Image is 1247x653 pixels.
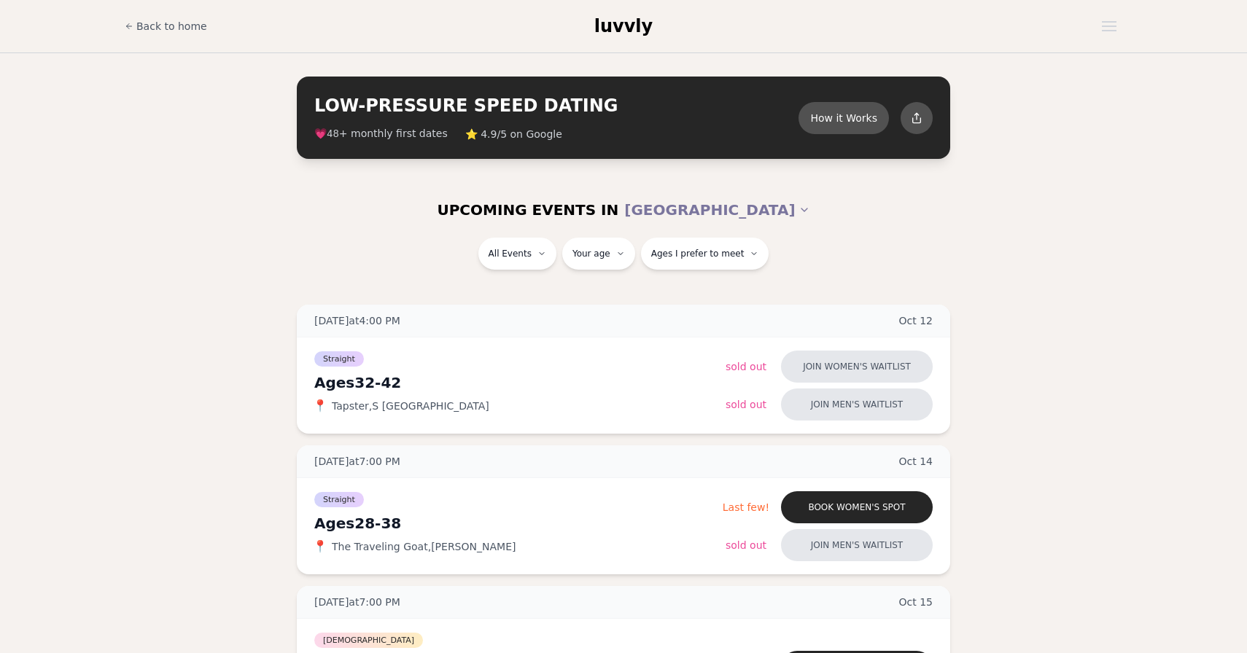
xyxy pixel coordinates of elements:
span: Oct 15 [899,595,933,609]
span: Last few! [723,501,769,513]
a: luvvly [594,15,653,38]
span: luvvly [594,16,653,36]
span: Oct 12 [899,313,933,328]
button: Join men's waitlist [781,529,933,561]
button: Ages I prefer to meet [641,238,769,270]
span: 48 [327,128,339,140]
span: [DATE] at 7:00 PM [314,595,400,609]
span: [DATE] at 7:00 PM [314,454,400,469]
button: Join men's waitlist [781,388,933,421]
span: Straight [314,351,364,367]
button: Open menu [1096,15,1122,37]
span: 📍 [314,400,326,412]
span: Sold Out [726,399,766,410]
button: Book women's spot [781,491,933,523]
button: How it Works [799,102,889,134]
span: [DATE] at 4:00 PM [314,313,400,328]
div: Ages 32-42 [314,372,726,393]
span: Ages I prefer to meet [651,248,745,259]
button: Your age [562,238,635,270]
span: [DEMOGRAPHIC_DATA] [314,633,423,648]
button: All Events [478,238,556,270]
span: Sold Out [726,539,766,551]
h2: LOW-PRESSURE SPEED DATING [314,94,799,117]
span: Straight [314,492,364,507]
span: Your age [572,248,610,259]
div: Ages 28-38 [314,513,723,533]
a: Back to home [125,12,207,41]
span: All Events [489,248,532,259]
span: Sold Out [726,361,766,372]
span: The Traveling Goat , [PERSON_NAME] [332,539,516,554]
span: Back to home [136,19,207,34]
span: UPCOMING EVENTS IN [437,200,618,220]
span: 💗 + monthly first dates [314,126,448,141]
button: [GEOGRAPHIC_DATA] [624,194,809,226]
span: Tapster , S [GEOGRAPHIC_DATA] [332,399,489,413]
span: 📍 [314,541,326,552]
span: ⭐ 4.9/5 on Google [465,127,562,141]
span: Oct 14 [899,454,933,469]
button: Join women's waitlist [781,351,933,383]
